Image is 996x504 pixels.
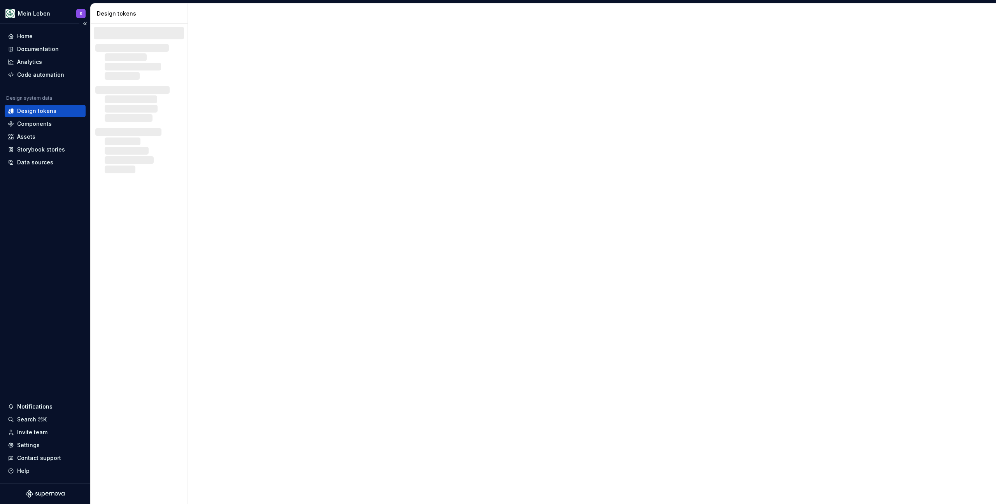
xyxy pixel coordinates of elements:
[17,120,52,128] div: Components
[5,69,86,81] a: Code automation
[2,5,89,22] button: Mein LebenS
[5,426,86,439] a: Invite team
[17,454,61,462] div: Contact support
[5,130,86,143] a: Assets
[5,105,86,117] a: Design tokens
[5,413,86,426] button: Search ⌘K
[5,118,86,130] a: Components
[17,146,65,153] div: Storybook stories
[5,9,15,18] img: df5db9ef-aba0-4771-bf51-9763b7497661.png
[17,58,42,66] div: Analytics
[5,452,86,464] button: Contact support
[17,403,53,411] div: Notifications
[17,428,47,436] div: Invite team
[17,467,30,475] div: Help
[17,159,53,166] div: Data sources
[6,95,52,101] div: Design system data
[5,56,86,68] a: Analytics
[80,11,82,17] div: S
[5,43,86,55] a: Documentation
[5,143,86,156] a: Storybook stories
[97,10,184,18] div: Design tokens
[18,10,50,18] div: Mein Leben
[17,107,56,115] div: Design tokens
[26,490,65,498] svg: Supernova Logo
[17,133,35,141] div: Assets
[79,18,90,29] button: Collapse sidebar
[5,156,86,169] a: Data sources
[17,45,59,53] div: Documentation
[5,465,86,477] button: Help
[5,400,86,413] button: Notifications
[17,32,33,40] div: Home
[5,30,86,42] a: Home
[17,441,40,449] div: Settings
[17,71,64,79] div: Code automation
[5,439,86,451] a: Settings
[17,416,47,423] div: Search ⌘K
